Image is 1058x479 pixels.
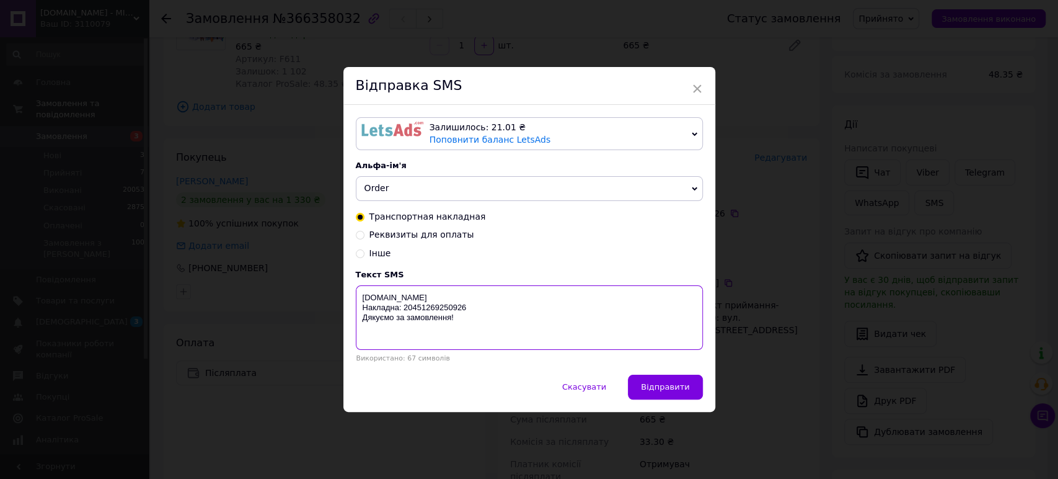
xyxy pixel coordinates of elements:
span: Інше [369,248,391,258]
span: Скасувати [562,382,606,392]
span: Order [364,183,389,193]
div: Залишилось: 21.01 ₴ [430,122,687,134]
button: Скасувати [549,375,619,400]
span: Відправити [641,382,689,392]
textarea: [DOMAIN_NAME] Накладна: 20451269250926 Дякуємо за замовлення! [356,285,703,350]
div: Текст SMS [356,270,703,279]
span: × [692,78,703,99]
a: Поповнити баланс LetsAds [430,135,551,145]
span: Альфа-ім'я [356,161,407,170]
span: Транспортная накладная [369,212,486,222]
button: Відправити [628,375,702,400]
div: Відправка SMS [343,67,715,105]
div: Використано: 67 символів [356,354,703,362]
span: Реквизиты для оплаты [369,230,474,239]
